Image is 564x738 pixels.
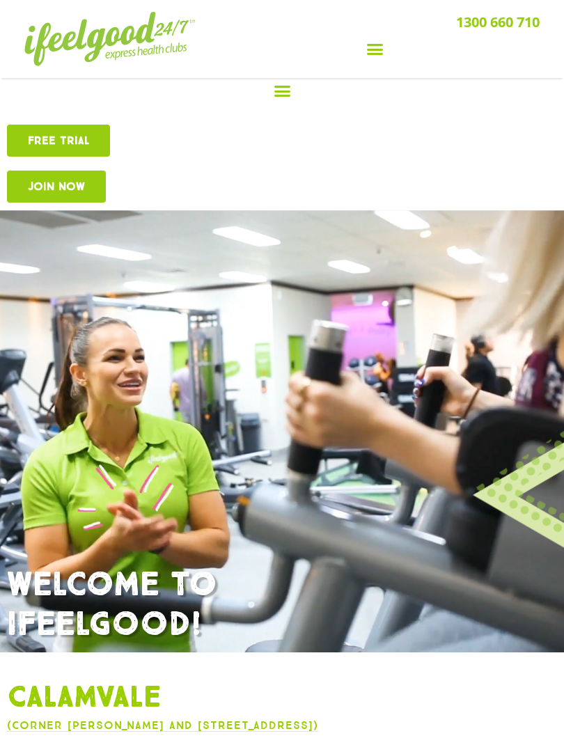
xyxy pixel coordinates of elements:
[456,13,540,31] a: 1300 660 710
[7,125,110,157] a: Free TRIAL
[210,36,540,63] div: Menu Toggle
[7,171,106,203] a: Join Now
[7,565,557,645] h1: WELCOME TO IFEELGOOD!
[28,181,85,192] span: Join Now
[7,719,318,732] a: (Corner [PERSON_NAME] and [STREET_ADDRESS])
[28,135,89,146] span: Free TRIAL
[7,680,557,716] h1: Calamvale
